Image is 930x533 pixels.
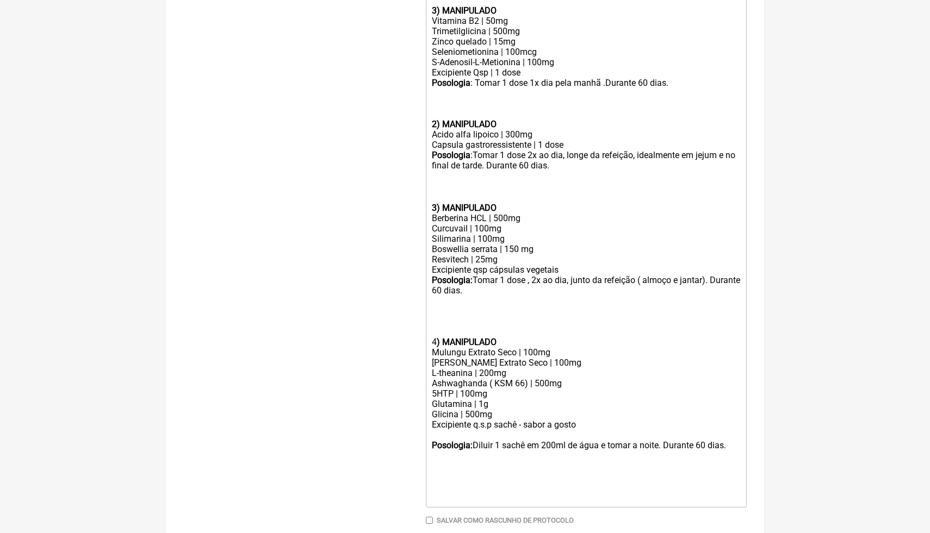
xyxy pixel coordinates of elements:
div: 4 [432,337,741,347]
div: Acido alfa lipoico | 300mg [432,129,741,140]
div: Excipiente Qsp | 1 dose [432,67,741,78]
strong: Posologia [432,150,470,160]
div: Glutamina | 1g Glicina | 500mg [432,399,741,419]
div: Tomar 1 dose , 2x ao dia, junto da refeição ( almoço e jantar). Durante 60 dias. [432,275,741,296]
div: Zinco quelado | 15mg Seleniometionina | 100mcg [432,36,741,57]
div: : Tomar 1 dose 1x dia pela manhã .Durante 60 dias. [432,78,741,88]
strong: Posologia [432,78,470,88]
strong: 3) MANIPULADO [432,203,497,213]
strong: 3) MANIPULADO [432,5,497,16]
div: ㅤ [432,450,741,493]
div: Capsula gastroressistente | 1 dose [432,140,741,150]
div: Boswellia serrata | 150 mg [432,244,741,254]
strong: ) MANIPULADO [437,337,497,347]
div: Ashwaghanda ( KSM 66) | 500mg 5HTP | 100mg [432,378,741,399]
div: :Tomar 1 dose 2x ao dia, longe da refeição, idealmente em jejum e no final de tarde. Durante 60 d... [432,150,741,172]
div: Resvitech | 25mg [432,254,741,265]
div: Diluir 1 sachê em 200ml de água e tomar a noite. Durante 60 dias. [432,440,741,450]
strong: Posologia: [432,275,473,285]
label: Salvar como rascunho de Protocolo [437,516,574,524]
div: Vitamina B2 | 50mg [432,16,741,26]
div: Trimetilglicina | 500mg [432,26,741,36]
div: S-Adenosil-L-Metionina | 100mg [432,57,741,67]
div: Excipiente qsp cápsulas vegetais [432,265,741,275]
div: Berberina HCL | 500mg [432,213,741,223]
div: Curcuvail | 100mg Silimarina | 100mg [432,223,741,244]
strong: Posologia: [432,440,473,450]
div: Mulungu Extrato Seco | 100mg [PERSON_NAME] Extrato Seco | 100mg [432,347,741,368]
div: L-theanina | 200mg [432,368,741,378]
strong: 2) MANIPULADO [432,119,497,129]
div: Excipiente q.s.p sachê - sabor a gosto [432,419,741,430]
